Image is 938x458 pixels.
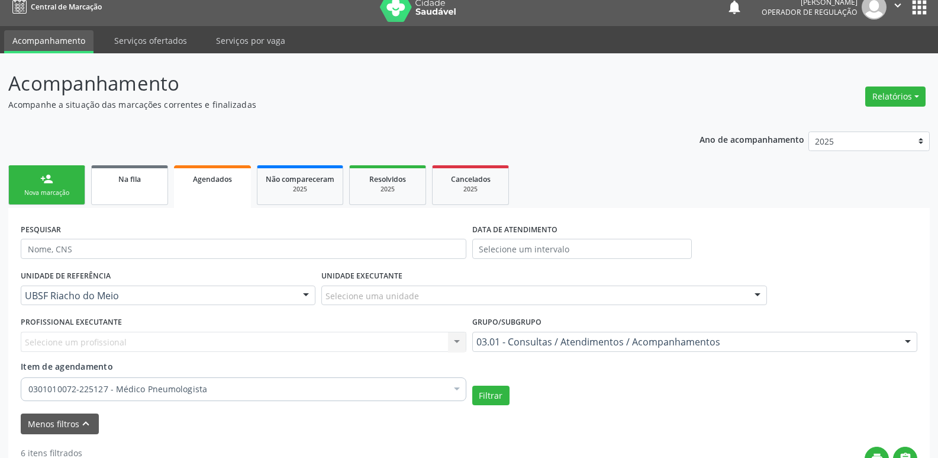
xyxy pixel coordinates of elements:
[8,69,653,98] p: Acompanhamento
[208,30,294,51] a: Serviços por vaga
[21,313,122,332] label: PROFISSIONAL EXECUTANTE
[21,414,99,434] button: Menos filtroskeyboard_arrow_up
[472,313,541,332] label: Grupo/Subgrupo
[266,185,334,194] div: 2025
[865,87,926,107] button: Relatórios
[17,188,76,197] div: Nova marcação
[472,239,692,259] input: Selecione um intervalo
[118,174,141,184] span: Na fila
[106,30,195,51] a: Serviços ofertados
[325,290,419,302] span: Selecione uma unidade
[21,361,113,372] span: Item de agendamento
[21,239,466,259] input: Nome, CNS
[40,172,53,185] div: person_add
[451,174,491,184] span: Cancelados
[700,132,804,146] p: Ano de acompanhamento
[31,2,102,12] span: Central de Marcação
[21,220,61,239] label: PESQUISAR
[476,336,894,348] span: 03.01 - Consultas / Atendimentos / Acompanhamentos
[321,267,402,286] label: UNIDADE EXECUTANTE
[266,174,334,184] span: Não compareceram
[762,7,858,17] span: Operador de regulação
[21,267,111,286] label: UNIDADE DE REFERÊNCIA
[79,417,92,430] i: keyboard_arrow_up
[193,174,232,184] span: Agendados
[472,220,557,239] label: DATA DE ATENDIMENTO
[25,290,291,302] span: UBSF Riacho do Meio
[441,185,500,194] div: 2025
[369,174,406,184] span: Resolvidos
[8,98,653,111] p: Acompanhe a situação das marcações correntes e finalizadas
[358,185,417,194] div: 2025
[4,30,94,53] a: Acompanhamento
[28,383,447,395] span: 0301010072-225127 - Médico Pneumologista
[472,386,510,406] button: Filtrar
